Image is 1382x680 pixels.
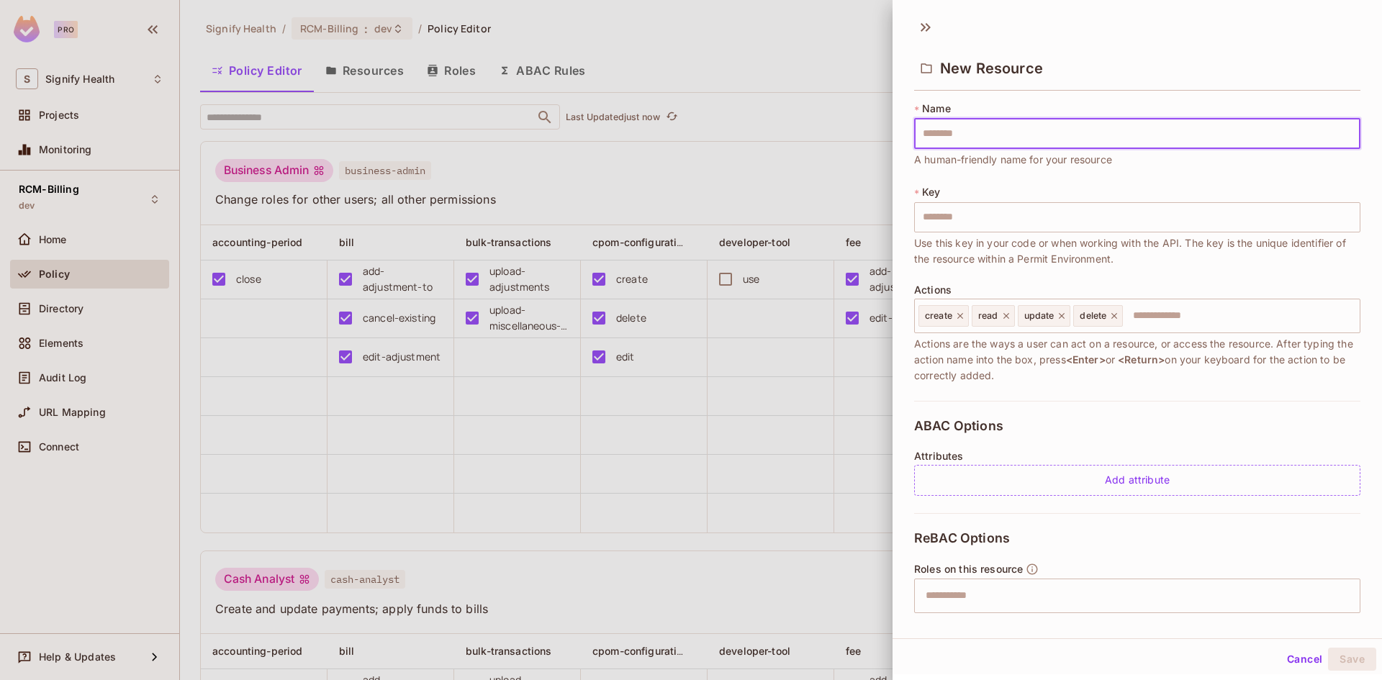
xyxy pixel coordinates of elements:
span: ABAC Options [914,419,1003,433]
span: delete [1080,310,1106,322]
span: Key [922,186,940,198]
span: Actions are the ways a user can act on a resource, or access the resource. After typing the actio... [914,336,1360,384]
div: Add attribute [914,465,1360,496]
span: After typing the role name into the box, press or on your keyboard for the role to be correctly a... [914,616,1360,648]
span: Attributes [914,450,964,462]
div: delete [1073,305,1123,327]
span: Use this key in your code or when working with the API. The key is the unique identifier of the r... [914,235,1360,267]
span: Roles on this resource [914,563,1023,575]
div: create [918,305,969,327]
span: Name [922,103,951,114]
span: update [1024,310,1054,322]
span: create [925,310,952,322]
span: <Return> [1118,353,1165,366]
div: update [1018,305,1071,327]
div: read [972,305,1015,327]
span: ReBAC Options [914,531,1010,545]
button: Cancel [1281,648,1328,671]
span: Actions [914,284,952,296]
span: New Resource [940,60,1043,77]
button: Save [1328,648,1376,671]
span: <Enter> [1066,353,1106,366]
span: read [978,310,998,322]
span: A human-friendly name for your resource [914,152,1112,168]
